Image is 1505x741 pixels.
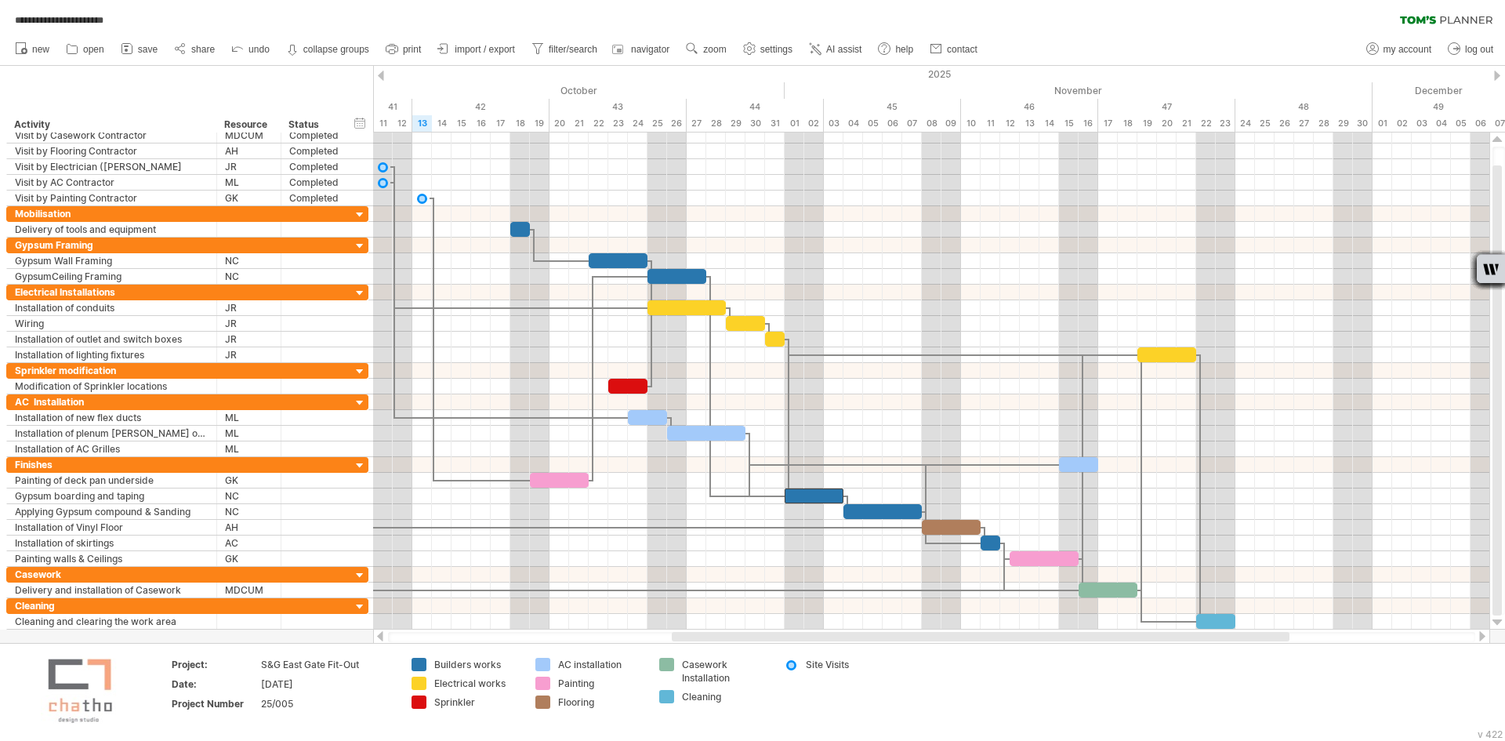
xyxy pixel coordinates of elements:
[682,690,767,703] div: Cleaning
[15,520,209,535] div: Installation of Vinyl Floor
[687,99,824,115] div: 44
[806,658,891,671] div: Site Visits
[382,39,426,60] a: print
[225,583,273,598] div: MDCUM
[227,39,274,60] a: undo
[15,253,209,268] div: Gypsum Wall Framing
[15,473,209,488] div: Painting of deck pan underside
[1118,115,1137,132] div: Tuesday, 18 November 2025
[863,115,883,132] div: Wednesday, 5 November 2025
[549,44,597,55] span: filter/search
[1235,115,1255,132] div: Monday, 24 November 2025
[922,115,941,132] div: Saturday, 8 November 2025
[11,39,54,60] a: new
[15,347,209,362] div: Installation of lighting fixtures
[558,696,644,709] div: Flooring
[170,39,219,60] a: share
[947,44,977,55] span: contact
[667,115,687,132] div: Sunday, 26 October 2025
[941,115,961,132] div: Sunday, 9 November 2025
[1412,115,1431,132] div: Wednesday, 3 December 2025
[1098,115,1118,132] div: Monday, 17 November 2025
[530,115,549,132] div: Sunday, 19 October 2025
[471,115,491,132] div: Thursday, 16 October 2025
[289,143,343,158] div: Completed
[15,128,209,143] div: Visit by Casework Contractor
[289,191,343,205] div: Completed
[225,426,273,441] div: ML
[225,316,273,331] div: JR
[843,115,863,132] div: Tuesday, 4 November 2025
[1444,39,1498,60] a: log out
[15,489,209,503] div: Gypsum boarding and taping
[558,677,644,690] div: Painting
[15,583,209,598] div: Delivery and installation of Casework
[739,39,797,60] a: settings
[1333,115,1353,132] div: Saturday, 29 November 2025
[15,285,209,300] div: Electrical Installations
[225,489,273,503] div: NC
[225,332,273,347] div: JR
[41,658,121,724] img: a7afadfc-1607-4ab0-acf0-2fd66ec72651.png
[610,39,674,60] a: navigator
[225,300,273,315] div: JR
[826,44,861,55] span: AI assist
[804,115,824,132] div: Sunday, 2 November 2025
[902,115,922,132] div: Friday, 7 November 2025
[1431,115,1451,132] div: Thursday, 4 December 2025
[1255,115,1275,132] div: Tuesday, 25 November 2025
[1373,115,1392,132] div: Monday, 1 December 2025
[15,316,209,331] div: Wiring
[432,115,451,132] div: Tuesday, 14 October 2025
[874,39,918,60] a: help
[1137,115,1157,132] div: Wednesday, 19 November 2025
[191,44,215,55] span: share
[225,128,273,143] div: MDCUM
[224,117,272,133] div: Resource
[15,394,209,409] div: AC Installation
[15,410,209,425] div: Installation of new flex ducts
[15,504,209,519] div: Applying Gypsum compound & Sanding
[225,159,273,174] div: JR
[1098,99,1235,115] div: 47
[1275,115,1294,132] div: Wednesday, 26 November 2025
[1020,115,1039,132] div: Thursday, 13 November 2025
[491,115,510,132] div: Friday, 17 October 2025
[172,697,258,710] div: Project Number
[1465,44,1493,55] span: log out
[785,115,804,132] div: Saturday, 1 November 2025
[926,39,982,60] a: contact
[1478,728,1503,740] div: v 422
[883,115,902,132] div: Thursday, 6 November 2025
[1235,99,1373,115] div: 48
[434,658,520,671] div: Builders works
[510,115,530,132] div: Saturday, 18 October 2025
[15,567,209,582] div: Casework
[434,696,520,709] div: Sprinkler
[1314,115,1333,132] div: Friday, 28 November 2025
[138,44,158,55] span: save
[631,44,669,55] span: navigator
[261,677,393,691] div: [DATE]
[824,99,961,115] div: 45
[117,39,162,60] a: save
[403,44,421,55] span: print
[760,44,792,55] span: settings
[805,39,866,60] a: AI assist
[412,115,432,132] div: Monday, 13 October 2025
[225,536,273,550] div: AC
[225,191,273,205] div: GK
[303,44,369,55] strong: collapse groups
[289,159,343,174] div: Completed
[569,115,589,132] div: Tuesday, 21 October 2025
[83,44,104,55] span: open
[15,332,209,347] div: Installation of outlet and switch boxes
[1196,115,1216,132] div: Saturday, 22 November 2025
[608,115,628,132] div: Thursday, 23 October 2025
[15,269,209,284] div: GypsumCeiling Framing
[225,551,273,566] div: GK
[1079,115,1098,132] div: Sunday, 16 November 2025
[528,39,602,60] a: filter/search
[682,39,731,60] a: zoom
[981,115,1000,132] div: Tuesday, 11 November 2025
